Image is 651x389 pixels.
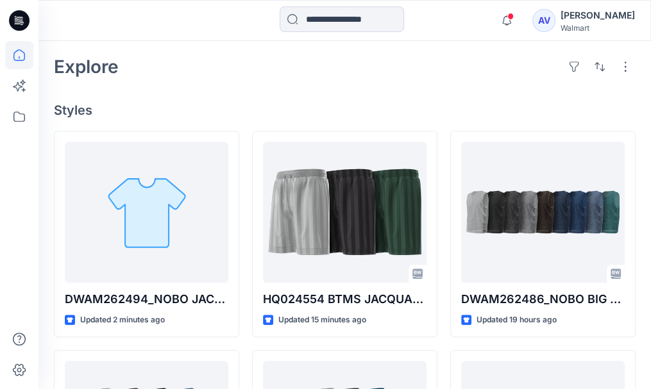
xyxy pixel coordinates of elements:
p: HQ024554 BTMS JACQUARD SHORT [263,290,427,308]
p: Updated 19 hours ago [477,313,557,327]
p: Updated 2 minutes ago [80,313,165,327]
div: Walmart [561,23,635,33]
h4: Styles [54,103,636,118]
a: HQ024554 BTMS JACQUARD SHORT [263,142,427,283]
div: [PERSON_NAME] [561,8,635,23]
a: DWAM262486_NOBO BIG HOLE MESH W- BINDING [461,142,625,283]
p: DWAM262494_NOBO JACQUARD MESH BASKETBALL TANK W- RIB [65,290,228,308]
p: Updated 15 minutes ago [278,313,366,327]
p: DWAM262486_NOBO BIG HOLE MESH W- BINDING [461,290,625,308]
a: DWAM262494_NOBO JACQUARD MESH BASKETBALL TANK W- RIB [65,142,228,283]
h2: Explore [54,56,119,77]
div: AV [532,9,555,32]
